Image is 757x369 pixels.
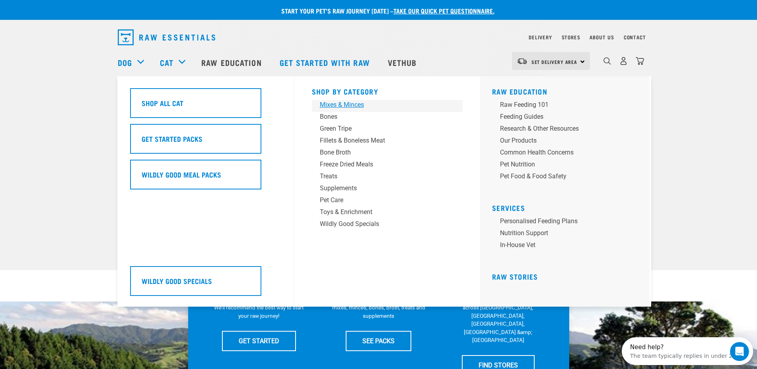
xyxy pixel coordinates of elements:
[492,172,643,184] a: Pet Food & Food Safety
[272,46,380,78] a: Get started with Raw
[492,274,538,278] a: Raw Stories
[380,46,427,78] a: Vethub
[451,288,545,344] p: We have 17 stores specialising in raw pet food &amp; nutritional advice across [GEOGRAPHIC_DATA],...
[492,112,643,124] a: Feeding Guides
[3,3,138,25] div: Open Intercom Messenger
[312,87,463,94] h5: Shop By Category
[312,207,463,219] a: Toys & Enrichment
[142,133,202,144] h5: Get Started Packs
[529,36,552,39] a: Delivery
[142,276,212,286] h5: Wildly Good Specials
[492,216,643,228] a: Personalised Feeding Plans
[320,207,444,217] div: Toys & Enrichment
[500,148,624,157] div: Common Health Concerns
[492,100,643,112] a: Raw Feeding 101
[624,36,646,39] a: Contact
[312,100,463,112] a: Mixes & Minces
[500,172,624,181] div: Pet Food & Food Safety
[142,169,221,180] h5: Wildly Good Meal Packs
[636,57,644,65] img: home-icon@2x.png
[320,112,444,122] div: Bones
[118,56,132,68] a: Dog
[500,124,624,133] div: Research & Other Resources
[312,184,463,195] a: Supplements
[312,219,463,231] a: Wildly Good Specials
[622,337,753,365] iframe: Intercom live chat discovery launcher
[130,266,281,302] a: Wildly Good Specials
[492,148,643,160] a: Common Health Concerns
[312,172,463,184] a: Treats
[160,56,173,68] a: Cat
[312,112,463,124] a: Bones
[8,7,114,13] div: Need help?
[730,342,749,361] iframe: Intercom live chat
[111,26,646,48] nav: dropdown navigation
[492,228,643,240] a: Nutrition Support
[603,57,611,65] img: home-icon-1@2x.png
[500,100,624,110] div: Raw Feeding 101
[320,184,444,193] div: Supplements
[531,60,578,63] span: Set Delivery Area
[500,160,624,169] div: Pet Nutrition
[492,160,643,172] a: Pet Nutrition
[517,58,527,65] img: van-moving.png
[500,112,624,122] div: Feeding Guides
[130,160,281,195] a: Wildly Good Meal Packs
[320,136,444,145] div: Fillets & Boneless Meat
[320,124,444,133] div: Green Tripe
[312,148,463,160] a: Bone Broth
[118,29,215,45] img: Raw Essentials Logo
[492,204,643,210] h5: Services
[320,195,444,205] div: Pet Care
[130,124,281,160] a: Get Started Packs
[320,172,444,181] div: Treats
[346,331,411,351] a: SEE PACKS
[393,9,494,12] a: take our quick pet questionnaire.
[320,148,444,157] div: Bone Broth
[320,219,444,229] div: Wildly Good Specials
[312,160,463,172] a: Freeze Dried Meals
[619,57,628,65] img: user.png
[492,89,547,93] a: Raw Education
[142,98,183,108] h5: Shop All Cat
[320,160,444,169] div: Freeze Dried Meals
[492,124,643,136] a: Research & Other Resources
[500,136,624,145] div: Our Products
[312,136,463,148] a: Fillets & Boneless Meat
[562,36,580,39] a: Stores
[590,36,614,39] a: About Us
[312,195,463,207] a: Pet Care
[492,240,643,252] a: In-house vet
[320,100,444,110] div: Mixes & Minces
[492,136,643,148] a: Our Products
[130,88,281,124] a: Shop All Cat
[222,331,296,351] a: GET STARTED
[8,13,114,21] div: The team typically replies in under 2h
[312,124,463,136] a: Green Tripe
[193,46,271,78] a: Raw Education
